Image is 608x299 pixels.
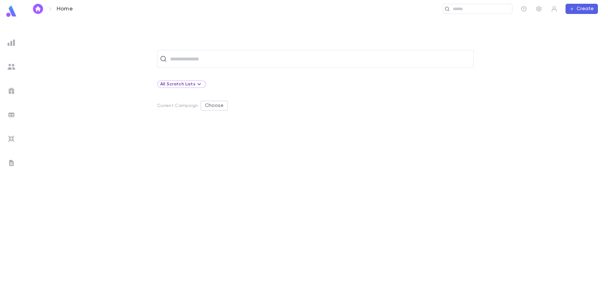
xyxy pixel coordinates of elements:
img: imports_grey.530a8a0e642e233f2baf0ef88e8c9fcb.svg [8,135,15,143]
img: reports_grey.c525e4749d1bce6a11f5fe2a8de1b229.svg [8,39,15,47]
img: home_white.a664292cf8c1dea59945f0da9f25487c.svg [34,6,42,11]
img: campaigns_grey.99e729a5f7ee94e3726e6486bddda8f1.svg [8,87,15,95]
img: batches_grey.339ca447c9d9533ef1741baa751efc33.svg [8,111,15,119]
button: Create [566,4,598,14]
div: All Scratch Lists [160,80,203,88]
div: All Scratch Lists [157,80,206,88]
button: Choose [200,101,228,111]
img: logo [5,5,18,17]
p: Home [57,5,73,12]
p: Current Campaign [157,103,198,108]
img: students_grey.60c7aba0da46da39d6d829b817ac14fc.svg [8,63,15,71]
img: letters_grey.7941b92b52307dd3b8a917253454ce1c.svg [8,159,15,167]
